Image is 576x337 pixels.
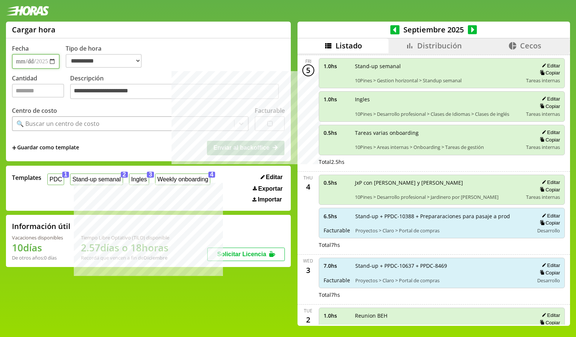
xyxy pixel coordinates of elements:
[319,158,565,165] div: Total 2.5 hs
[355,312,521,319] span: Reunion BEH
[324,213,350,220] span: 6.5 hs
[298,53,570,325] div: scrollable content
[66,54,142,68] select: Tipo de hora
[81,241,169,254] h1: 2.57 días o 18 horas
[12,254,63,261] div: De otros años: 0 días
[12,174,41,182] span: Templates
[355,111,521,117] span: 10Pines > Desarrollo profesional > Clases de Idiomas > Clases de inglés
[526,111,560,117] span: Tareas internas
[539,63,560,69] button: Editar
[539,179,560,185] button: Editar
[538,187,560,193] button: Copiar
[302,264,314,276] div: 3
[302,314,314,326] div: 2
[324,277,350,284] span: Facturable
[538,70,560,76] button: Copiar
[538,319,560,326] button: Copiar
[520,41,541,51] span: Cecos
[324,312,350,319] span: 1.0 hs
[255,106,285,115] label: Facturable
[6,6,49,16] img: logotipo
[217,251,266,257] span: Solicitar Licencia
[324,63,350,70] span: 1.0 hs
[355,144,521,150] span: 10Pines > Areas internas > Onboarding > Tareas de gestión
[12,234,63,241] div: Vacaciones disponibles
[537,227,560,234] span: Desarrollo
[81,254,169,261] div: Recordá que vencen a fin de
[324,227,350,234] span: Facturable
[324,262,350,269] span: 7.0 hs
[12,144,16,152] span: +
[12,106,57,115] label: Centro de costo
[538,137,560,143] button: Copiar
[539,262,560,268] button: Editar
[16,120,100,128] div: 🔍 Buscar un centro de costo
[147,172,154,178] span: 3
[12,221,70,231] h2: Información útil
[526,194,560,200] span: Tareas internas
[538,103,560,109] button: Copiar
[355,63,521,70] span: Stand-up semanal
[81,234,169,241] div: Tiempo Libre Optativo (TiLO) disponible
[207,248,285,261] button: Solicitar Licencia
[355,77,521,84] span: 10Pines > Gestion horizontal > Standup semanal
[258,174,285,181] button: Editar
[324,96,350,103] span: 1.0 hs
[47,174,64,185] button: PDC1
[70,174,123,185] button: Stand-up semanal2
[12,25,56,35] h1: Cargar hora
[539,129,560,136] button: Editar
[355,194,521,200] span: 10Pines > Desarrollo profesional > Jardinero por [PERSON_NAME]
[208,172,215,178] span: 4
[70,74,285,101] label: Descripción
[400,25,468,35] span: Septiembre 2025
[417,41,462,51] span: Distribución
[355,96,521,103] span: Ingles
[129,174,149,185] button: Ingles3
[539,96,560,102] button: Editar
[539,312,560,318] button: Editar
[62,172,69,178] span: 1
[258,185,283,192] span: Exportar
[66,44,148,69] label: Tipo de hora
[70,84,279,99] textarea: Descripción
[538,270,560,276] button: Copiar
[12,44,29,53] label: Fecha
[302,64,314,76] div: 5
[355,277,529,284] span: Proyectos > Claro > Portal de compras
[144,254,167,261] b: Diciembre
[319,241,565,248] div: Total 7 hs
[266,174,283,181] span: Editar
[355,213,529,220] span: Stand-up + PPDC-10388 + Prepararaciones para pasaje a prod
[303,175,313,181] div: Thu
[251,185,285,193] button: Exportar
[303,258,313,264] div: Wed
[121,172,128,178] span: 2
[12,144,79,152] span: +Guardar como template
[302,181,314,193] div: 4
[526,144,560,150] span: Tareas internas
[538,220,560,226] button: Copiar
[336,41,362,51] span: Listado
[539,213,560,219] button: Editar
[12,241,63,254] h1: 10 días
[324,179,350,186] span: 0.5 hs
[319,291,565,298] div: Total 7 hs
[355,179,521,186] span: JxP con [PERSON_NAME] y [PERSON_NAME]
[526,77,560,84] span: Tareas internas
[355,129,521,136] span: Tareas varias onboarding
[355,227,529,234] span: Proyectos > Claro > Portal de compras
[304,308,312,314] div: Tue
[12,84,64,98] input: Cantidad
[12,74,70,101] label: Cantidad
[305,58,311,64] div: Fri
[155,174,210,185] button: Weekly onboarding4
[258,196,282,203] span: Importar
[537,277,560,284] span: Desarrollo
[324,129,350,136] span: 0.5 hs
[355,262,529,269] span: Stand-up + PPDC-10637 + PPDC-8469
